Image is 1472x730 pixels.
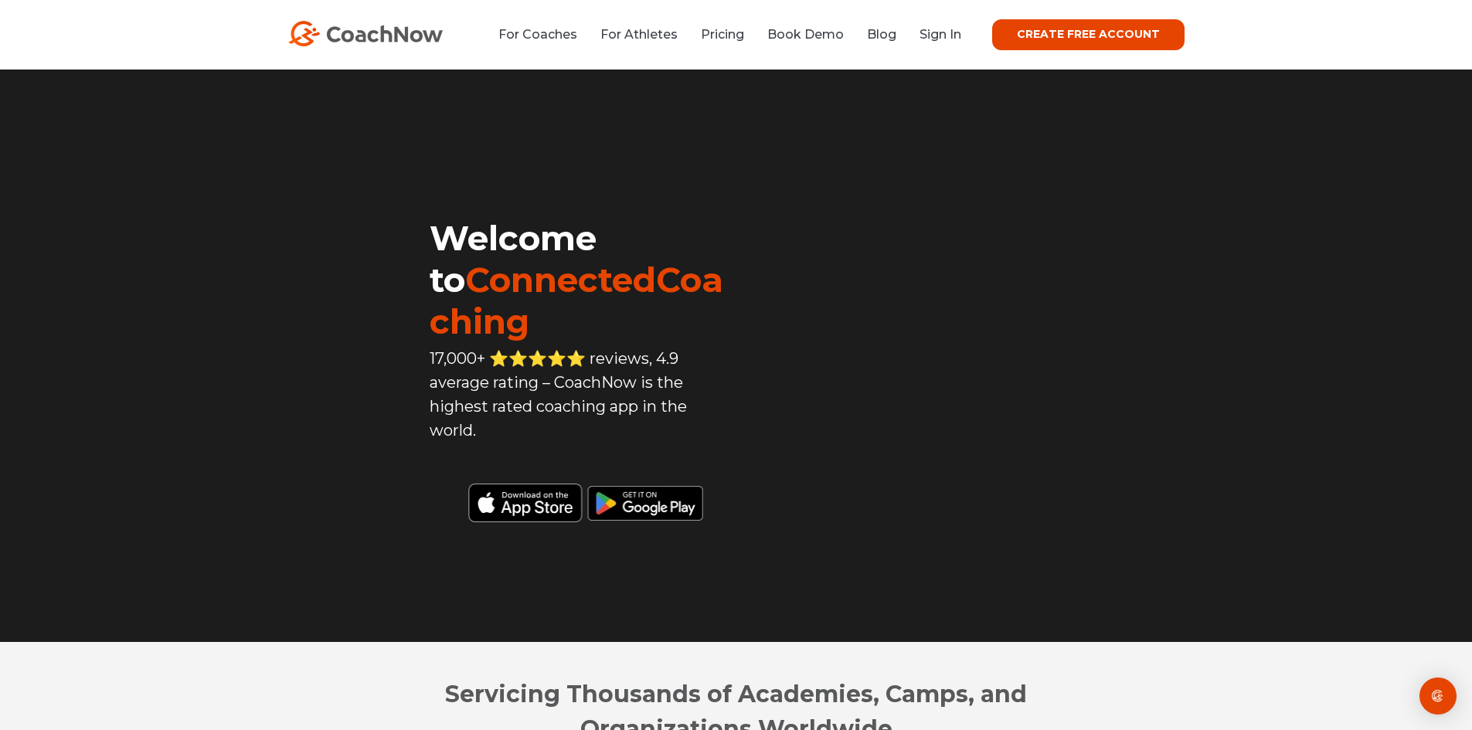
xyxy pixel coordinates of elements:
[920,27,961,42] a: Sign In
[430,476,736,522] img: Black Download CoachNow on the App Store Button
[600,27,678,42] a: For Athletes
[430,349,687,440] span: 17,000+ ⭐️⭐️⭐️⭐️⭐️ reviews, 4.9 average rating – CoachNow is the highest rated coaching app in th...
[867,27,896,42] a: Blog
[767,27,844,42] a: Book Demo
[498,27,577,42] a: For Coaches
[992,19,1185,50] a: CREATE FREE ACCOUNT
[430,259,723,342] span: ConnectedCoaching
[701,27,744,42] a: Pricing
[430,217,736,342] h1: Welcome to
[288,21,443,46] img: CoachNow Logo
[1419,677,1457,715] div: Open Intercom Messenger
